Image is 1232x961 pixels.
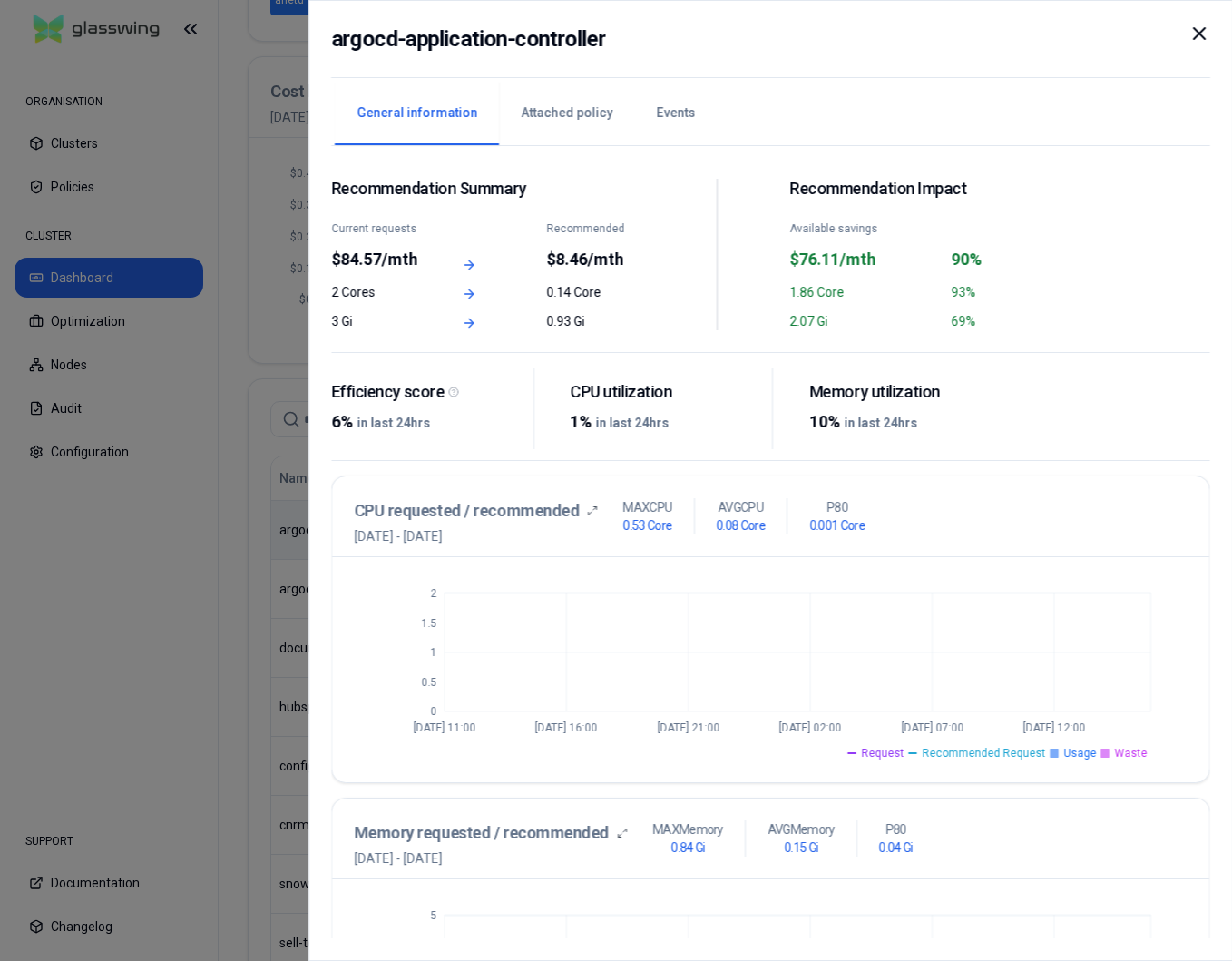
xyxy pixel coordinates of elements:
[421,676,436,689] tspan: 0.5
[331,247,428,272] div: $84.57/mth
[844,416,917,430] span: in last 24hrs
[951,283,1101,301] div: 93%
[622,516,671,534] h1: 0.53 Core
[878,838,912,857] h1: 0.04 Gi
[778,721,841,734] tspan: [DATE] 02:00
[826,498,847,516] p: P80
[622,498,671,516] p: MAX CPU
[354,498,580,524] h3: CPU requested / recommended
[634,82,717,145] button: Events
[789,283,940,301] div: 1.86 Core
[430,587,436,600] tspan: 2
[335,82,499,145] button: General information
[951,312,1101,330] div: 69%
[354,849,628,868] span: [DATE] - [DATE]
[546,247,643,272] div: $8.46/mth
[809,516,865,534] h1: 0.001 Core
[718,498,763,516] p: AVG CPU
[716,516,765,534] h1: 0.08 Core
[885,820,906,838] p: P80
[861,746,904,760] span: Request
[789,312,940,330] div: 2.07 Gi
[570,382,758,403] div: CPU utilization
[670,838,704,857] h1: 0.84 Gi
[657,721,719,734] tspan: [DATE] 21:00
[430,646,436,659] tspan: 1
[430,705,436,718] tspan: 0
[789,247,940,272] div: $76.11/mth
[421,617,436,630] tspan: 1.5
[331,409,519,435] div: 6%
[784,838,817,857] h1: 0.15 Gi
[546,221,643,236] div: Recommended
[1063,746,1096,760] span: Usage
[331,382,519,403] div: Efficiency score
[331,312,428,330] div: 3 Gi
[570,409,758,435] div: 1%
[546,283,643,301] div: 0.14 Core
[809,409,997,435] div: 10%
[951,247,1101,272] div: 90%
[357,416,430,430] span: in last 24hrs
[789,221,940,236] div: Available savings
[331,23,606,55] h2: argocd-application-controller
[652,820,723,838] p: MAX Memory
[354,820,610,846] h3: Memory requested / recommended
[534,721,597,734] tspan: [DATE] 16:00
[546,312,643,330] div: 0.93 Gi
[413,721,475,734] tspan: [DATE] 11:00
[1022,721,1085,734] tspan: [DATE] 12:00
[922,746,1045,760] span: Recommended Request
[331,221,428,236] div: Current requests
[901,721,963,734] tspan: [DATE] 07:00
[1114,746,1147,760] span: Waste
[354,527,598,545] span: [DATE] - [DATE]
[595,416,669,430] span: in last 24hrs
[809,382,997,403] div: Memory utilization
[331,283,428,301] div: 2 Cores
[499,82,634,145] button: Attached policy
[331,179,644,200] span: Recommendation Summary
[789,179,1102,200] h2: Recommendation Impact
[768,820,835,838] p: AVG Memory
[430,909,436,922] tspan: 5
